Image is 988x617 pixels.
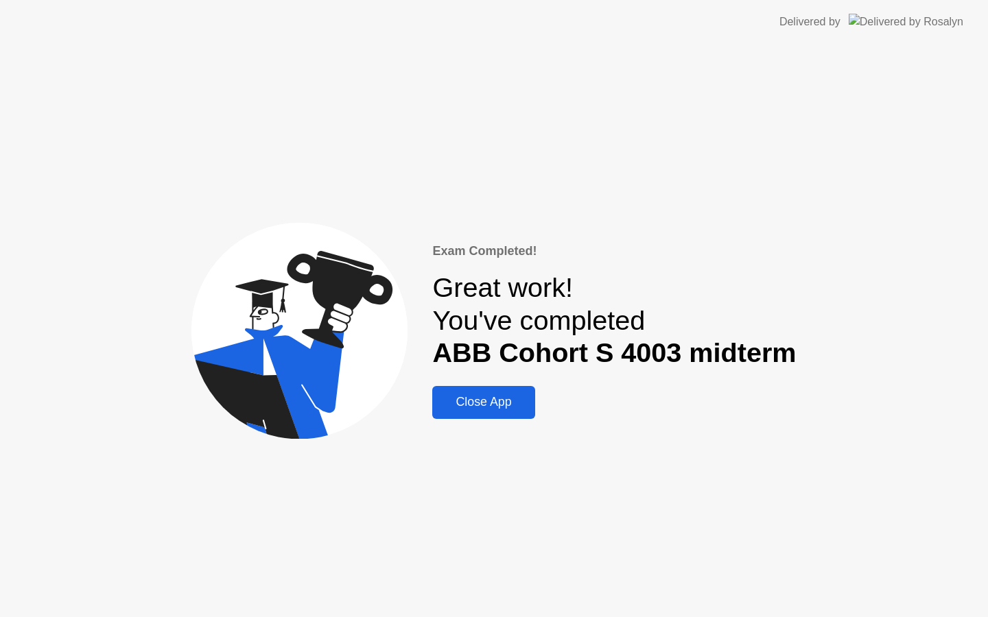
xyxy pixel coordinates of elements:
[432,242,796,261] div: Exam Completed!
[849,14,963,29] img: Delivered by Rosalyn
[432,271,796,370] div: Great work! You've completed
[432,337,796,367] b: ABB Cohort S 4003 midterm
[436,395,530,409] div: Close App
[432,386,534,419] button: Close App
[779,14,840,30] div: Delivered by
